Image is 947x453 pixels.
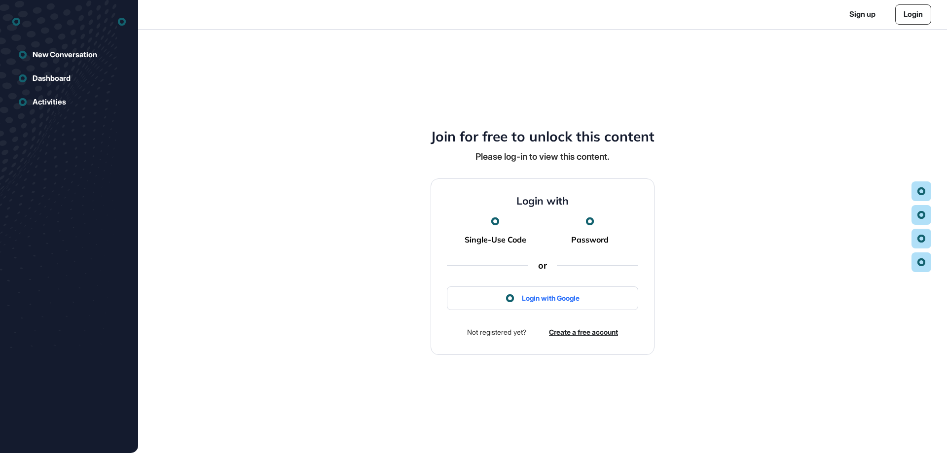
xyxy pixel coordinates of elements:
div: entrapeer-logo [12,14,20,30]
a: Password [571,235,609,244]
div: Please log-in to view this content. [475,150,610,163]
h4: Join for free to unlock this content [431,128,655,145]
h4: Login with [516,195,569,207]
a: Single-Use Code [465,235,526,244]
div: or [528,260,557,271]
div: Activities [33,98,66,106]
div: Not registered yet? [467,326,526,338]
div: New Conversation [33,50,97,59]
a: Login [895,4,931,25]
div: Dashboard [33,74,71,83]
a: Sign up [849,9,875,20]
a: Create a free account [549,327,618,337]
